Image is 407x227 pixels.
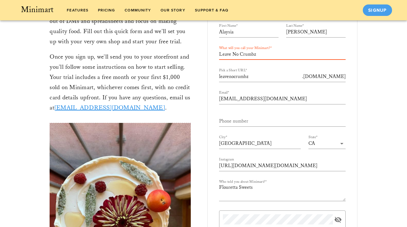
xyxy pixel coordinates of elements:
[195,8,229,12] span: Support & FAQ
[54,104,165,111] a: [EMAIL_ADDRESS][DOMAIN_NAME]
[98,8,115,12] span: Pricing
[66,8,88,12] span: features
[156,6,189,15] a: Our Story
[368,8,387,13] span: Signup
[93,6,119,15] a: Pricing
[301,73,346,80] div: .[DOMAIN_NAME]
[50,52,191,113] p: Once you sign up, we'll send you to your storefront and you'll follow some instructions on how to...
[20,4,54,15] span: Minimart
[190,6,232,15] a: Support & FAQ
[160,8,185,12] span: Our Story
[15,4,59,15] a: Minimart
[363,4,392,16] a: Signup
[121,6,155,15] a: Community
[124,8,151,12] span: Community
[63,6,93,15] a: features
